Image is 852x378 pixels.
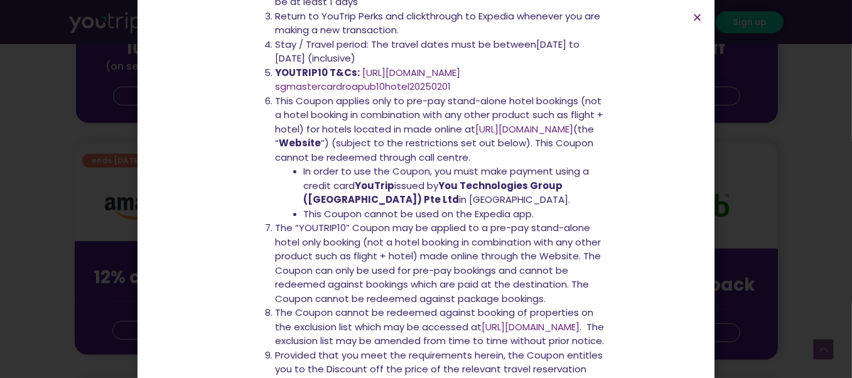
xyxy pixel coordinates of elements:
[276,136,594,164] span: ”) (subject to the restrictions set out below). This Coupon cannot be redeemed through call centre.
[476,122,574,136] a: [URL][DOMAIN_NAME]
[304,179,563,207] b: You Technologies Group ([GEOGRAPHIC_DATA]) Pte Ltd
[276,94,604,136] span: This Coupon applies only to pre-pay stand-alone hotel bookings (not a hotel booking in combinatio...
[276,122,595,150] span: (the “
[276,9,601,37] span: Return to YouTrip Perks and clickthrough to Expedia whenever you are making a new transaction.
[693,13,702,22] a: Close
[276,320,605,348] span: . The exclusion list may be amended from time to time without prior notice.
[276,306,594,333] span: The Coupon cannot be redeemed against booking of properties on the exclusion list which may be ac...
[482,320,580,333] a: [URL][DOMAIN_NAME]
[276,221,601,305] span: The “YOUTRIP10” Coupon may be applied to a pre-pay stand-alone hotel only booking (not a hotel bo...
[363,66,461,79] a: [URL][DOMAIN_NAME]
[276,38,605,66] li: [DATE] to [DATE] (inclusive)
[279,136,321,149] b: Website
[276,80,451,93] a: sgmastercardroapub10hotel20250201
[276,38,537,51] span: Stay / Travel period: The travel dates must be between
[460,193,571,206] span: in [GEOGRAPHIC_DATA].
[395,179,439,192] span: issued by
[304,165,590,192] span: In order to use the Coupon, you must make payment using a credit card
[276,66,360,79] b: YOUTRIP10 T&Cs:
[304,207,534,220] span: This Coupon cannot be used on the Expedia app.
[355,179,395,192] b: YouTrip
